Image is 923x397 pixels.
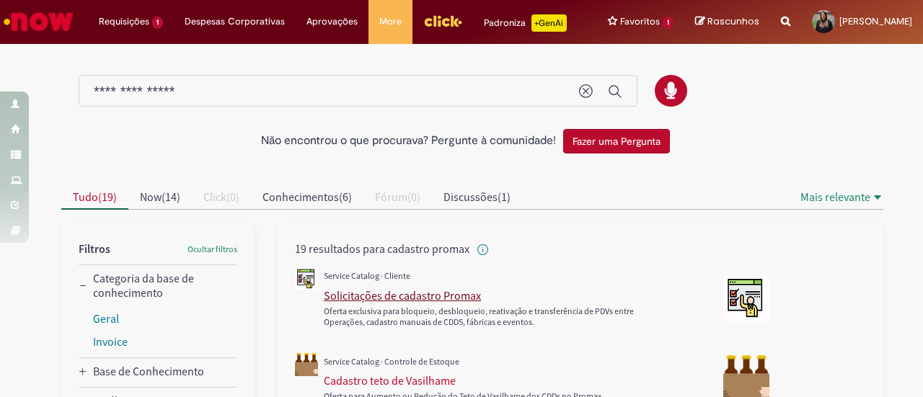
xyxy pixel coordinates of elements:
[423,10,462,32] img: click_logo_yellow_360x200.png
[707,14,759,28] span: Rascunhos
[152,17,163,29] span: 1
[484,14,567,32] div: Padroniza
[99,14,149,29] span: Requisições
[1,7,76,36] img: ServiceNow
[306,14,358,29] span: Aprovações
[663,17,674,29] span: 1
[379,14,402,29] span: More
[531,14,567,32] p: +GenAi
[185,14,285,29] span: Despesas Corporativas
[261,135,556,148] h2: Não encontrou o que procurava? Pergunte à comunidade!
[839,15,912,27] span: [PERSON_NAME]
[620,14,660,29] span: Favoritos
[563,129,670,153] button: Fazer uma Pergunta
[695,15,759,29] a: Rascunhos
